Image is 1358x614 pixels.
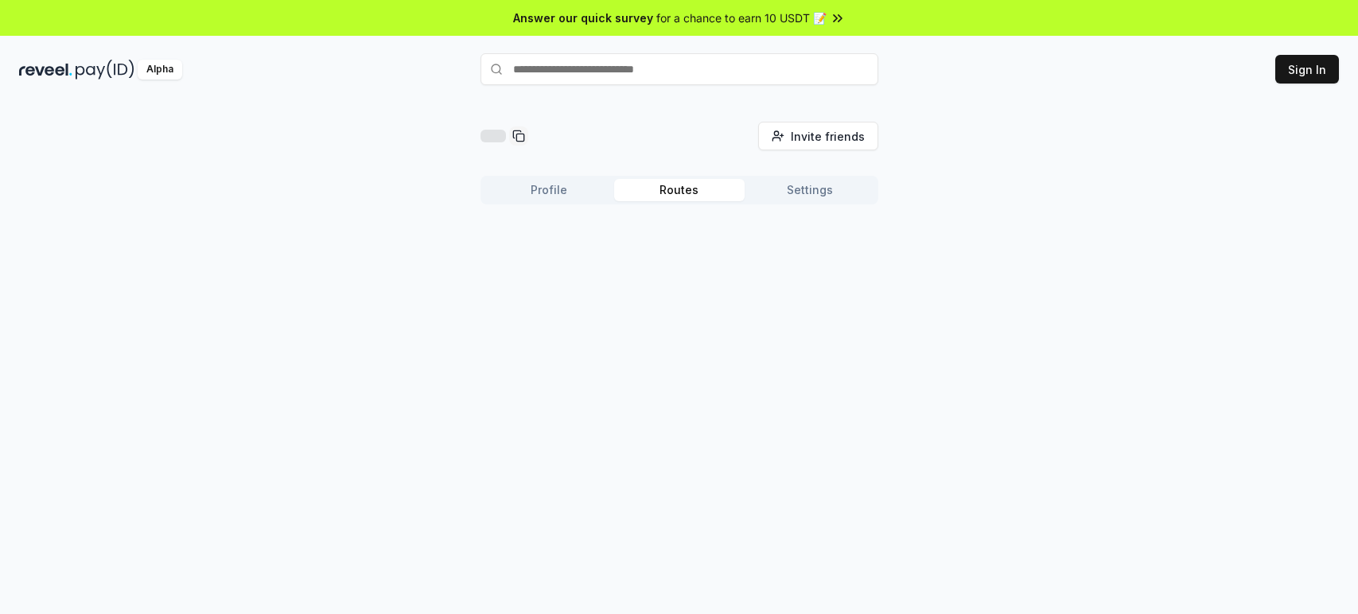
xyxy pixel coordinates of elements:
button: Sign In [1275,55,1339,84]
span: for a chance to earn 10 USDT 📝 [656,10,827,26]
button: Profile [484,179,614,201]
button: Settings [745,179,875,201]
span: Invite friends [791,128,865,145]
button: Routes [614,179,745,201]
img: pay_id [76,60,134,80]
div: Alpha [138,60,182,80]
img: reveel_dark [19,60,72,80]
span: Answer our quick survey [513,10,653,26]
button: Invite friends [758,122,878,150]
